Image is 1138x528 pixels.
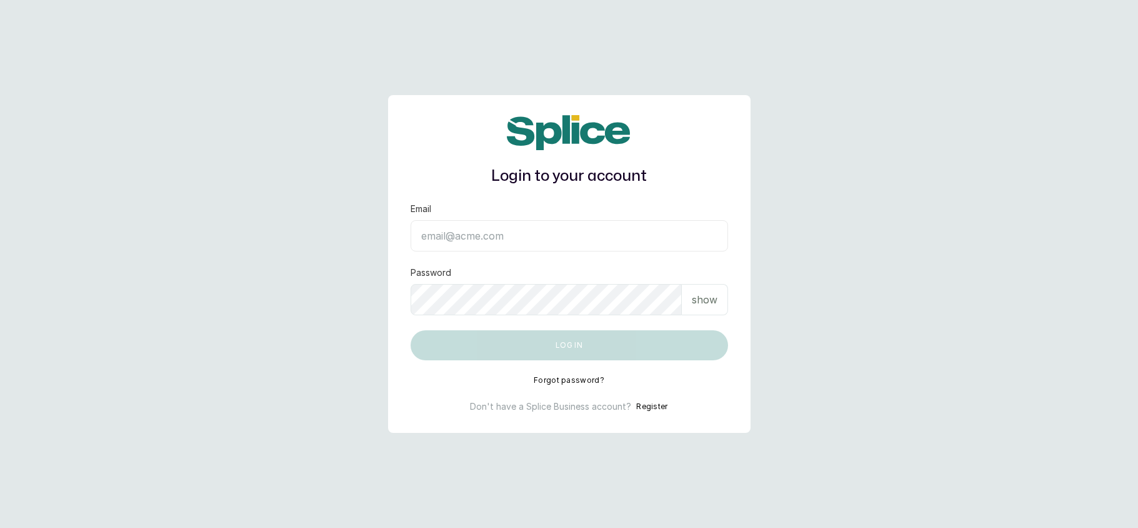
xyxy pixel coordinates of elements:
[692,292,717,307] p: show
[411,165,728,188] h1: Login to your account
[411,330,728,360] button: Log in
[411,267,451,279] label: Password
[636,400,667,413] button: Register
[470,400,631,413] p: Don't have a Splice Business account?
[534,375,604,385] button: Forgot password?
[411,203,431,215] label: Email
[411,220,728,251] input: email@acme.com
